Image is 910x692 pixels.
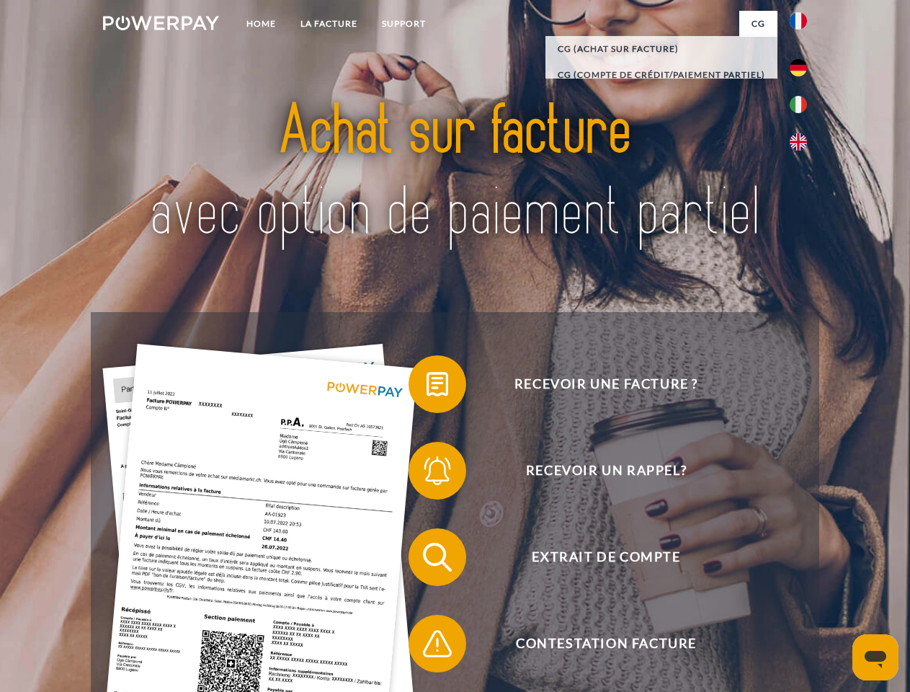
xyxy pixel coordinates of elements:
[103,16,219,30] img: logo-powerpay-white.svg
[409,355,783,413] button: Recevoir une facture ?
[545,62,777,88] a: CG (Compte de crédit/paiement partiel)
[429,355,782,413] span: Recevoir une facture ?
[409,442,783,500] button: Recevoir un rappel?
[429,615,782,673] span: Contestation Facture
[409,528,783,586] button: Extrait de compte
[419,453,455,489] img: qb_bell.svg
[739,11,777,37] a: CG
[419,539,455,575] img: qb_search.svg
[409,615,783,673] button: Contestation Facture
[790,59,807,76] img: de
[370,11,438,37] a: Support
[419,366,455,402] img: qb_bill.svg
[790,133,807,151] img: en
[234,11,288,37] a: Home
[545,36,777,62] a: CG (achat sur facture)
[790,12,807,30] img: fr
[429,442,782,500] span: Recevoir un rappel?
[138,69,772,276] img: title-powerpay_fr.svg
[429,528,782,586] span: Extrait de compte
[790,96,807,113] img: it
[852,634,898,680] iframe: Bouton de lancement de la fenêtre de messagerie
[419,626,455,662] img: qb_warning.svg
[288,11,370,37] a: LA FACTURE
